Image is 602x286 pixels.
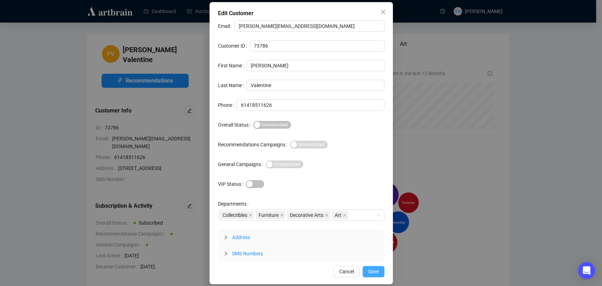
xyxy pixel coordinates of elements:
[218,178,246,190] label: VIP Status
[224,251,228,256] span: collapsed
[218,139,290,150] label: Recommendations Campaigns
[287,211,330,219] span: Decorative Arts
[332,211,348,219] span: Art
[237,99,384,111] input: Phone
[218,60,247,71] label: First Name
[325,213,328,217] span: close
[255,211,285,219] span: Furniture
[363,266,384,277] button: Save
[259,211,279,219] span: Furniture
[253,121,291,129] button: Overall Status
[247,60,384,71] input: First Name
[218,229,384,245] div: Address
[266,160,303,168] button: General Campaigns
[232,251,263,256] span: SMS Numbers
[223,211,247,219] span: Collectibles
[377,6,389,18] button: Close
[218,245,384,262] div: SMS Numbers
[250,40,384,51] input: Customer ID
[335,211,341,219] span: Art
[249,213,252,217] span: close
[218,99,237,111] label: Phone
[368,268,379,275] span: Save
[218,80,247,91] label: Last Name
[339,268,354,275] span: Cancel
[218,119,253,130] label: Overall Status
[219,211,254,219] span: Collectibles
[343,213,346,217] span: close
[280,213,284,217] span: close
[290,211,323,219] span: Decorative Arts
[232,235,250,240] span: Address
[224,235,228,239] span: collapsed
[218,198,251,209] label: Departments
[235,20,384,32] input: Email
[246,180,264,188] button: VIP Status
[290,141,328,148] button: Recommendations Campaigns
[380,9,386,15] span: close
[247,80,384,91] input: Last Name
[218,40,250,51] label: Customer ID
[218,20,235,32] label: Email
[218,9,384,18] div: Edit Customer
[218,159,266,170] label: General Campaigns
[334,266,360,277] button: Cancel
[578,262,595,279] div: Open Intercom Messenger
